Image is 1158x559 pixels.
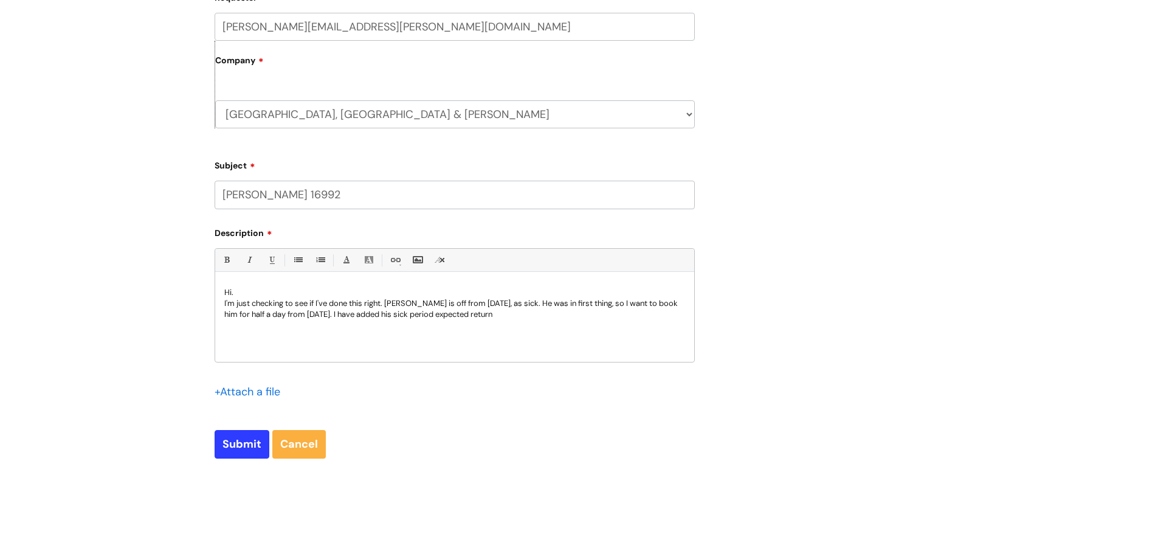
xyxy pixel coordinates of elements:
[224,298,685,320] p: I'm just checking to see if I've done this right. [PERSON_NAME] is off from [DATE], as sick. He w...
[339,252,354,268] a: Font Color
[264,252,279,268] a: Underline(Ctrl-U)
[432,252,447,268] a: Remove formatting (Ctrl-\)
[224,287,685,298] p: Hi.
[215,382,288,401] div: Attach a file
[215,430,269,458] input: Submit
[215,13,695,41] input: Email
[215,51,695,78] label: Company
[215,156,695,171] label: Subject
[272,430,326,458] a: Cancel
[241,252,257,268] a: Italic (Ctrl-I)
[410,252,425,268] a: Insert Image...
[387,252,402,268] a: Link
[361,252,376,268] a: Back Color
[312,252,328,268] a: 1. Ordered List (Ctrl-Shift-8)
[290,252,305,268] a: • Unordered List (Ctrl-Shift-7)
[215,224,695,238] label: Description
[219,252,234,268] a: Bold (Ctrl-B)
